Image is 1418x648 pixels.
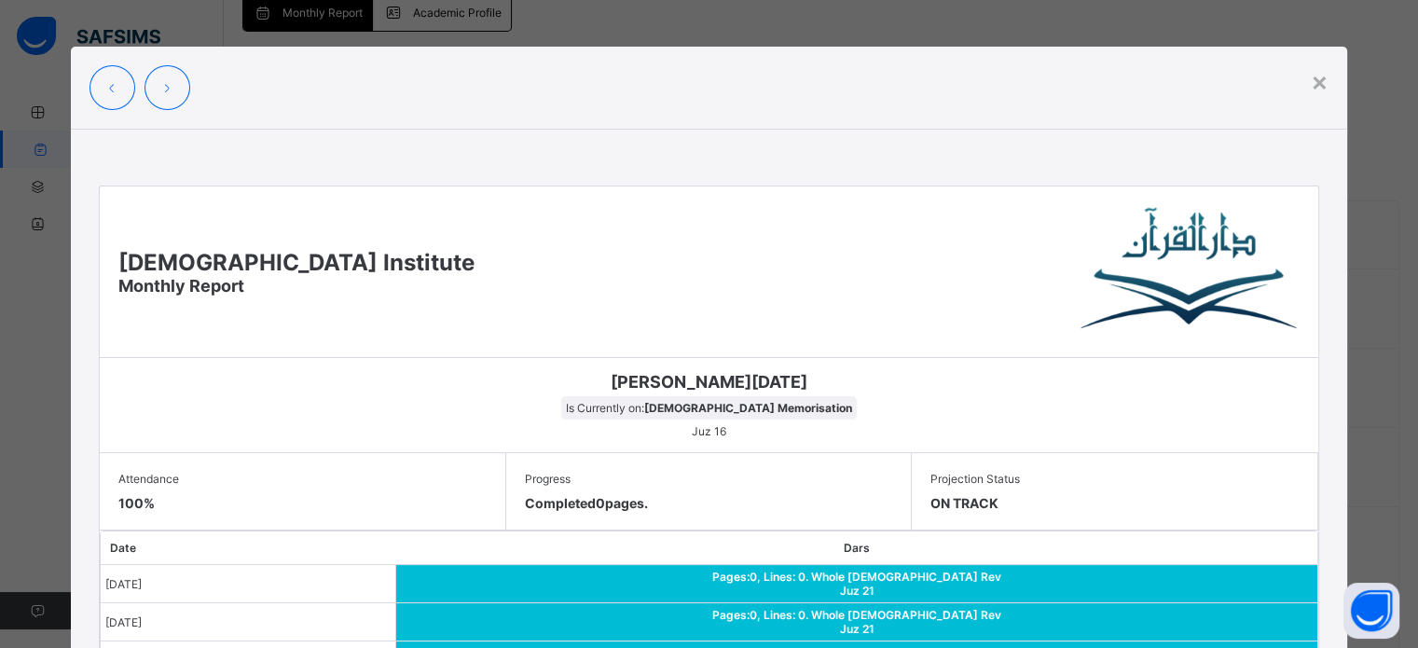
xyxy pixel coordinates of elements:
span: Whole [DEMOGRAPHIC_DATA] Rev [811,570,1001,584]
span: Monthly Report [118,276,244,296]
span: Pages: 0 , Lines: 0 . [712,608,811,622]
b: [DEMOGRAPHIC_DATA] Memorisation [644,401,852,415]
img: Darul Quran Institute [1081,205,1300,336]
span: Completed 0 pages. [525,495,648,511]
span: [DATE] [105,615,142,629]
span: ON TRACK [930,495,1299,511]
span: Is Currently on: [561,396,857,420]
span: Juz 16 [687,420,731,443]
span: Juz 21 [839,584,874,598]
span: Date [110,541,136,555]
span: [DEMOGRAPHIC_DATA] Institute [118,249,475,276]
span: Whole [DEMOGRAPHIC_DATA] Rev [811,608,1001,622]
span: [DATE] [105,577,142,591]
span: Attendance [118,472,487,486]
span: Juz 21 [839,622,874,636]
span: 100 % [118,495,155,511]
span: Projection Status [930,472,1299,486]
th: Dars [395,531,1317,565]
span: Progress [525,472,893,486]
div: × [1311,65,1329,97]
button: Open asap [1343,583,1399,639]
span: Pages: 0 , Lines: 0 . [712,570,811,584]
span: [PERSON_NAME][DATE] [114,372,1304,392]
